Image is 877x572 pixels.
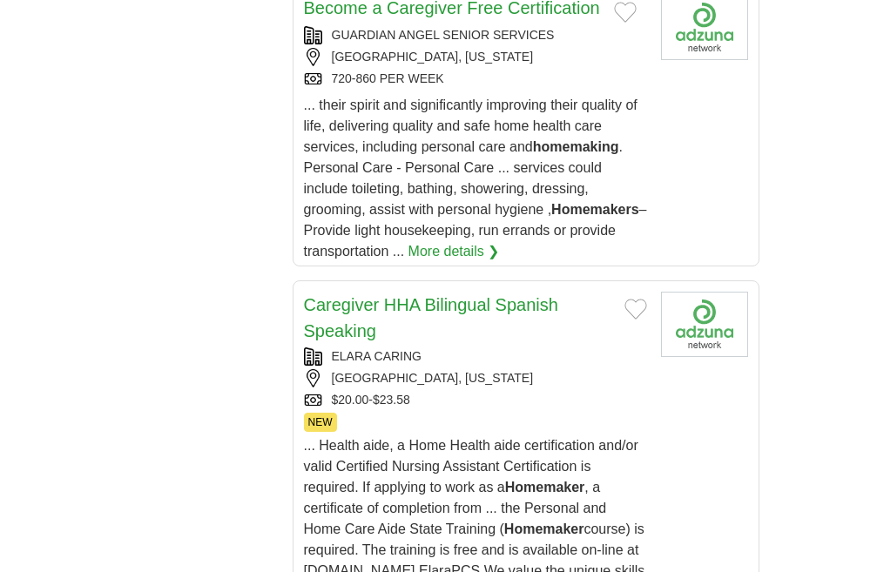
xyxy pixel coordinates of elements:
div: [GEOGRAPHIC_DATA], [US_STATE] [304,48,647,66]
button: Add to favorite jobs [624,299,647,320]
strong: Homemaker [505,480,585,495]
strong: Homemakers [551,202,639,217]
strong: Homemaker [504,522,584,536]
div: [GEOGRAPHIC_DATA], [US_STATE] [304,369,647,387]
img: Company logo [661,292,748,357]
a: More details ❯ [408,241,500,262]
div: ELARA CARING [304,347,647,366]
div: 720-860 PER WEEK [304,70,647,88]
button: Add to favorite jobs [614,2,637,23]
div: GUARDIAN ANGEL SENIOR SERVICES [304,26,647,44]
span: NEW [304,413,337,432]
a: Caregiver HHA Bilingual Spanish Speaking [304,295,558,340]
span: ... their spirit and significantly improving their quality of life, delivering quality and safe h... [304,98,647,259]
div: $20.00-$23.58 [304,391,647,409]
strong: homemaking [533,139,619,154]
